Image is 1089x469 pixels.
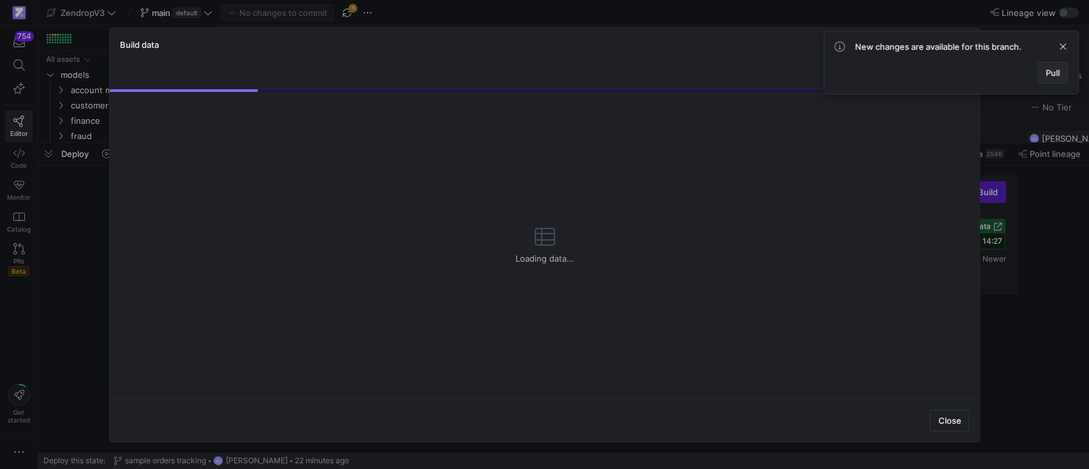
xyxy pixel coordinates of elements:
[120,40,159,50] h3: Build data
[938,415,961,426] span: Close
[1046,68,1060,78] span: Pull
[930,410,969,431] button: Close
[515,253,574,264] span: Loading data...
[855,41,1021,52] span: New changes are available for this branch.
